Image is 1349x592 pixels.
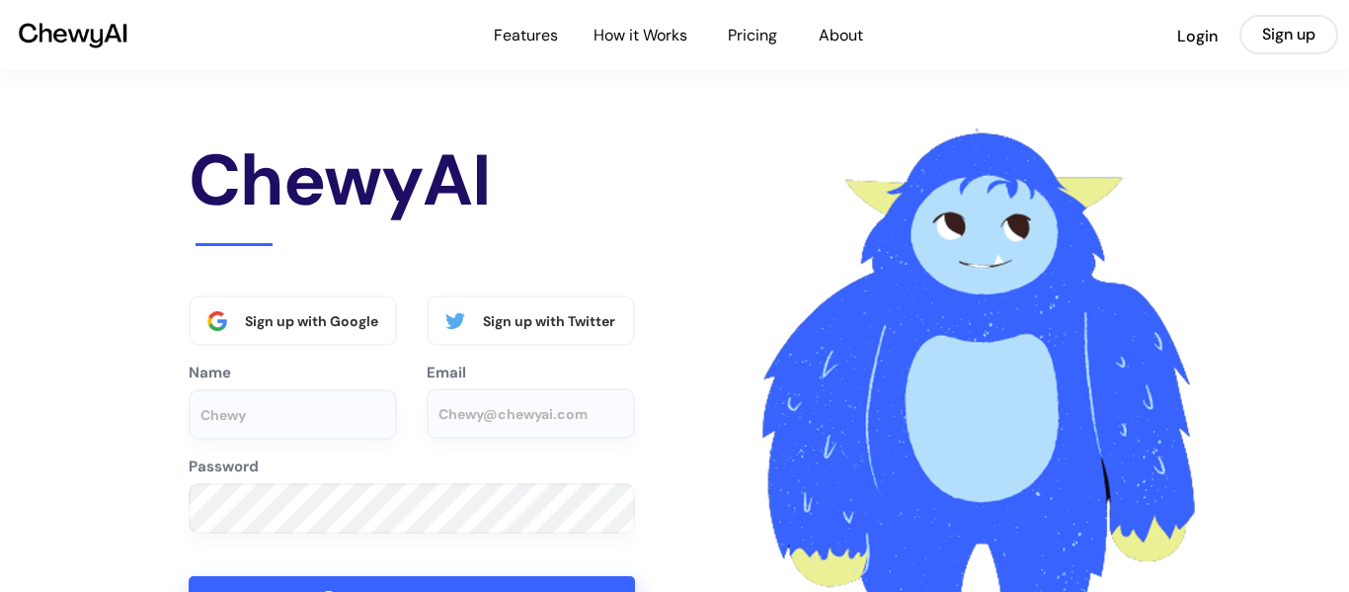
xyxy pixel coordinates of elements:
[1177,26,1239,47] div: Login
[483,312,624,330] div: Sign up with Twitter
[819,23,866,48] div: About
[427,388,635,439] input: Chewy@chewyai.com
[494,23,570,48] div: Features
[728,23,782,48] div: Pricing
[594,23,694,48] div: How it Works
[189,460,266,474] div: Password
[1239,15,1338,54] button: Sign up
[189,366,266,381] div: Name
[189,145,569,216] div: ChewyAI
[427,366,504,381] div: Email
[245,312,380,330] div: Sign up with Google
[189,389,397,440] input: Chewy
